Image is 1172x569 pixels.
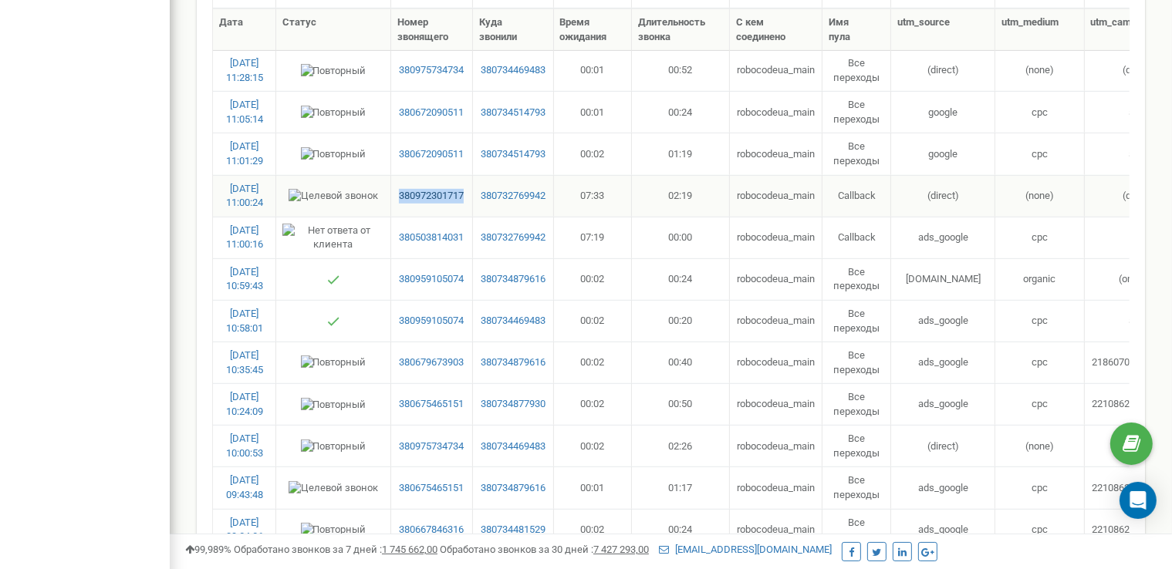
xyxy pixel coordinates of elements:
td: google [891,91,995,133]
td: ads_google [891,466,995,508]
td: cpc [995,509,1084,550]
th: Куда звонили [473,9,553,51]
td: robocodeua_main [730,425,823,466]
td: 01:17 [632,466,730,508]
td: 00:01 [554,91,633,133]
img: Целевой звонок [289,481,378,496]
td: 02:26 [632,425,730,466]
td: [DOMAIN_NAME] [891,258,995,300]
th: utm_medium [995,9,1084,51]
td: cpc [995,217,1084,258]
a: [DATE] 09:34:36 [226,517,263,543]
a: 380959105074 [397,272,466,287]
td: ads_google [891,383,995,425]
th: Номер звонящего [391,9,473,51]
td: 00:02 [554,8,633,49]
td: (direct) [891,425,995,466]
a: [DATE] 10:59:43 [226,266,263,292]
td: 00:02 [554,509,633,550]
td: cpc [995,342,1084,383]
td: 00:02 [554,342,633,383]
td: 01:19 [632,133,730,174]
td: robocodeua_main [730,217,823,258]
a: 380734877930 [479,397,546,412]
td: (direct) [891,49,995,91]
a: [DATE] 10:00:53 [226,433,263,459]
img: Отвечен [327,274,339,286]
span: 99,989% [185,544,231,555]
td: Все переходы [822,466,891,508]
a: 380679673903 [397,355,466,370]
a: [DATE] 11:00:24 [226,183,263,209]
a: 380732769942 [479,189,546,204]
td: [DOMAIN_NAME] [891,8,995,49]
a: 380975734734 [397,439,466,454]
a: [DATE] 10:24:09 [226,391,263,417]
td: 02:58 [632,8,730,49]
td: 00:01 [554,466,633,508]
a: 380975734734 [397,63,466,78]
img: Повторный [301,64,366,79]
td: 00:02 [554,300,633,342]
img: Целевой звонок [289,189,378,204]
a: [DATE] 10:35:45 [226,349,263,375]
img: Отвечен [327,315,339,328]
td: 00:02 [554,425,633,466]
a: 380675465151 [397,397,466,412]
td: 00:24 [632,509,730,550]
a: 380734469483 [479,314,546,328]
th: Длительность звонка [632,9,730,51]
td: cpc [995,300,1084,342]
td: Все переходы [822,258,891,300]
td: Callback [822,175,891,217]
th: Дата [213,9,276,51]
a: 380734481529 [479,523,546,537]
a: 380667846316 [397,523,466,537]
td: robocodeua_main [730,509,823,550]
td: 00:02 [554,258,633,300]
a: 380675465151 [397,481,466,496]
a: [DATE] 10:58:01 [226,308,263,334]
a: [DATE] 11:28:15 [226,57,263,83]
a: [EMAIL_ADDRESS][DOMAIN_NAME] [659,544,832,555]
td: Все переходы [822,300,891,342]
td: ads_google [891,509,995,550]
td: robocodeua_main [730,175,823,217]
td: 07:19 [554,217,633,258]
img: Повторный [301,106,366,120]
td: google [891,133,995,174]
td: cpc [995,91,1084,133]
img: Повторный [301,147,366,162]
td: 00:20 [632,300,730,342]
a: 380734879616 [479,272,546,287]
a: [DATE] 09:43:48 [226,474,263,500]
img: Повторный [301,398,366,412]
td: Все переходы [822,342,891,383]
img: Повторный [301,355,366,370]
td: Все переходы [822,133,891,174]
img: Нет ответа от клиента [282,224,384,252]
td: cpc [995,133,1084,174]
a: 380734879616 [479,355,546,370]
td: 00:40 [632,342,730,383]
td: 00:02 [554,133,633,174]
td: 00:24 [632,258,730,300]
u: 1 745 662,00 [382,544,437,555]
img: Повторный [301,523,366,537]
span: Обработано звонков за 7 дней : [234,544,437,555]
td: 00:02 [554,383,633,425]
td: Все переходы [822,425,891,466]
a: 380503814031 [397,231,466,245]
u: 7 427 293,00 [593,544,649,555]
td: robocodeua_main [730,383,823,425]
td: robocodeua_main [730,133,823,174]
a: 380734514793 [479,106,546,120]
td: 00:00 [632,217,730,258]
a: 380672090511 [397,106,466,120]
td: organic [995,258,1084,300]
a: 380734514793 [479,147,546,162]
a: 380959105074 [397,314,466,328]
a: 380732769942 [479,231,546,245]
a: 380734469483 [479,63,546,78]
td: (direct) [891,175,995,217]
